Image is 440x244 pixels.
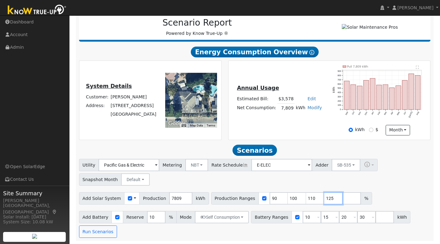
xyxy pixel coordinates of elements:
[167,120,187,128] img: Google
[79,225,117,238] button: Run Scenarios
[123,211,148,223] span: Reserve
[347,64,368,68] text: Pull 7,809 kWh
[338,78,341,81] text: 700
[3,202,66,215] div: [GEOGRAPHIC_DATA], [GEOGRAPHIC_DATA]
[386,125,410,135] button: month
[110,93,157,101] td: [PERSON_NAME]
[340,108,341,110] text: 0
[3,214,66,220] div: Solar Install: [DATE]
[416,111,420,115] text: Aug
[390,111,394,115] text: Apr
[342,24,398,31] img: Solar Maintenance Pros
[361,192,372,205] span: %
[402,80,408,110] rect: onclick=""
[207,124,215,127] a: Terms (opens in new tab)
[338,96,341,98] text: 300
[5,3,69,17] img: Know True-Up
[86,83,132,89] u: System Details
[85,101,110,110] td: Address:
[364,80,369,110] rect: onclick=""
[82,18,312,37] div: Powered by Know True-Up ®
[355,126,365,133] label: kWh
[32,234,37,239] img: retrieve
[192,192,209,205] span: kWh
[236,95,277,104] td: Estimated Bill:
[191,47,319,58] span: Energy Consumption Overview
[371,111,374,115] text: Jan
[185,159,208,171] button: NBT
[370,78,375,110] rect: onclick=""
[377,85,382,110] rect: onclick=""
[364,111,368,115] text: Dec
[295,104,306,113] td: kWh
[79,173,122,186] span: Snapshot Month
[357,86,362,109] rect: onclick=""
[85,18,309,28] h2: Scenario Report
[344,81,350,110] rect: onclick=""
[338,87,341,89] text: 500
[277,95,295,104] td: $3,578
[338,83,341,85] text: 600
[167,120,187,128] a: Open this area in Google Maps (opens a new window)
[121,173,150,186] button: Default
[139,192,170,205] span: Production
[190,123,203,128] button: Map Data
[3,219,66,225] div: System Size: 10.08 kW
[237,85,279,91] u: Annual Usage
[52,209,57,214] a: Map
[165,211,176,223] span: %
[349,128,353,132] input: kWh
[396,85,401,109] rect: onclick=""
[3,197,66,204] div: [PERSON_NAME]
[309,50,314,55] i: Show Help
[182,123,186,128] button: Keyboard shortcuts
[79,192,125,205] span: Add Solar System
[3,189,66,197] span: Site Summary
[110,110,157,119] td: [GEOGRAPHIC_DATA]
[396,111,400,116] text: May
[416,65,419,69] text: 
[338,70,341,72] text: 900
[352,111,355,115] text: Oct
[397,5,434,10] span: [PERSON_NAME]
[351,85,356,110] rect: onclick=""
[358,111,362,115] text: Nov
[85,93,110,101] td: Customer:
[384,111,388,115] text: Mar
[338,74,341,77] text: 800
[211,192,259,205] span: Production Ranges
[98,159,159,171] input: Select a Utility
[312,159,332,171] span: Adder
[338,104,341,106] text: 100
[308,105,322,110] a: Modify
[233,145,277,156] span: Scenarios
[195,211,249,223] button: Self Consumption
[403,111,407,115] text: Jun
[332,159,360,171] button: SB-535
[159,159,186,171] span: Metering
[338,100,341,102] text: 200
[375,126,378,133] label: $
[338,91,341,93] text: 400
[369,128,373,132] input: $
[176,211,195,223] span: Mode
[110,101,157,110] td: [STREET_ADDRESS]
[394,211,410,223] span: kWh
[308,96,316,101] a: Edit
[251,159,312,171] input: Select a Rate Schedule
[409,74,414,110] rect: onclick=""
[383,85,388,110] rect: onclick=""
[79,159,99,171] span: Utility
[408,111,413,118] text: [DATE]
[377,111,381,115] text: Feb
[208,159,252,171] span: Rate Schedule
[389,88,395,110] rect: onclick=""
[277,104,295,113] td: 7,809
[415,75,421,110] rect: onclick=""
[251,211,292,223] span: Battery Ranges
[333,87,335,93] text: kWh
[345,111,349,115] text: Sep
[236,104,277,113] td: Net Consumption:
[79,211,112,223] span: Add Battery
